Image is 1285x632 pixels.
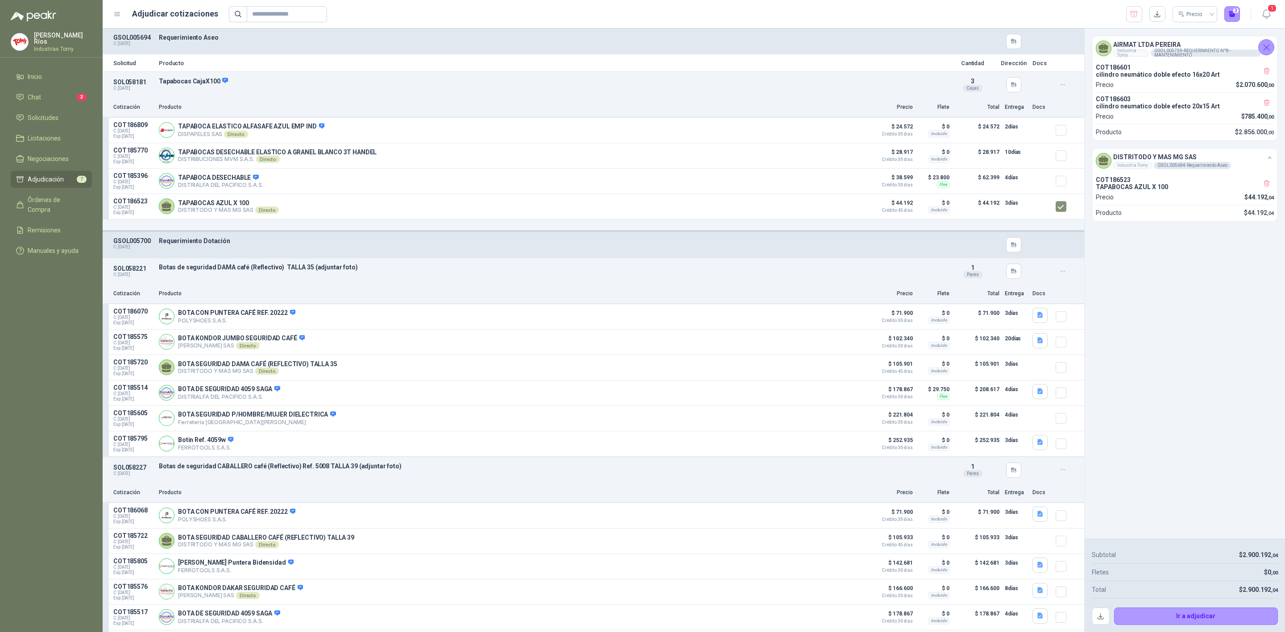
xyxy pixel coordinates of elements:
div: Pares [963,271,982,278]
span: ,04 [1271,587,1278,593]
p: $ 38.599 [868,172,913,187]
span: 1 [971,264,974,271]
p: COT186070 [113,308,153,315]
p: 10 días [1005,147,1027,157]
span: Crédito 45 días [868,208,913,213]
p: BOTA CON PUNTERA CAFÉ REF. 20222 [178,508,295,516]
span: Exp: [DATE] [113,570,153,575]
p: $ 0 [918,198,949,208]
p: TAPABOCA ELASTICO ALFASAFE AZUL EMP IND [178,123,324,131]
p: $ 102.340 [868,333,913,348]
a: Inicio [11,68,92,85]
span: C: [DATE] [113,539,153,545]
button: Ir a adjudicar [1114,607,1278,625]
p: $ 44.192 [955,198,999,215]
a: Chat3 [11,89,92,106]
a: Negociaciones [11,150,92,167]
span: Exp: [DATE] [113,595,153,601]
span: C: [DATE] [113,442,153,447]
p: Precio [868,488,913,497]
img: Company Logo [159,610,174,624]
p: 3 días [1005,198,1027,208]
p: COT185805 [113,558,153,565]
h4: DISTRITODO Y MAS MG SAS [1113,152,1231,162]
span: 1 [971,463,974,470]
p: $ 71.900 [955,507,999,525]
p: COT185720 [113,359,153,366]
div: Incluido [929,368,949,375]
p: $ 24.572 [868,121,913,136]
div: Flex [937,181,949,188]
p: $ 252.935 [868,435,913,450]
span: C: [DATE] [113,514,153,519]
div: Industria Tomy [1113,50,1149,57]
div: Precio [1178,8,1204,21]
p: $ [1236,80,1274,90]
img: Company Logo [159,411,174,425]
p: [PERSON_NAME] SAS [178,342,305,349]
span: Exp: [DATE] [113,134,153,139]
span: Exp: [DATE] [113,447,153,453]
p: Total [955,488,999,497]
p: Requerimiento Aseo [159,34,945,41]
p: $ 28.917 [955,147,999,165]
span: 3 [971,78,974,85]
p: $ 178.867 [868,608,913,624]
span: 2.900.192 [1243,551,1278,558]
p: COT185770 [113,147,153,154]
span: C: [DATE] [113,154,153,159]
span: ,04 [1271,553,1278,558]
p: $ 102.340 [955,333,999,351]
p: $ [1239,585,1278,595]
span: ,00 [1267,114,1274,120]
p: $ 0 [918,333,949,344]
p: POLYSHOES S.A.S. [178,516,295,523]
div: Directo [236,342,260,349]
p: Fletes [1092,567,1109,577]
h4: AIRMAT LTDA PEREIRA [1113,40,1261,50]
p: Precio [1096,192,1114,202]
div: Incluido [929,592,949,599]
span: 2.070.600 [1239,81,1274,88]
p: $ 0 [918,583,949,594]
p: COT186523 [113,198,153,205]
p: Cantidad [950,60,995,66]
div: GSOL005694 - Requerimiento Aseo [1154,162,1231,169]
p: Total [955,103,999,112]
span: 0 [1268,569,1278,576]
p: DISTRIALFA DEL PACIFICO S.A.S. [178,393,280,400]
p: Cotización [113,488,153,497]
p: FERROTOOLS S.A.S. [178,444,233,451]
span: C: [DATE] [113,315,153,320]
p: $ 178.867 [868,384,913,399]
span: 2.856.000 [1239,128,1274,136]
p: $ 71.900 [868,308,913,323]
p: Subtotal [1092,550,1116,560]
span: Crédito 30 días [868,517,913,522]
p: $ 0 [918,532,949,543]
p: COT185575 [113,333,153,340]
span: Órdenes de Compra [28,195,83,215]
p: $ [1239,550,1278,560]
button: 1 [1258,6,1274,22]
p: DISTRITODO Y MAS MG SAS [178,207,279,214]
p: Flete [918,289,949,298]
span: Inicio [28,72,42,82]
p: [PERSON_NAME] Puntera Bidensidad [178,559,294,567]
p: 4 días [1005,384,1027,395]
p: $ 0 [918,147,949,157]
div: Cajas [963,85,982,92]
p: COT185722 [113,532,153,539]
p: 2 días [1005,121,1027,132]
div: Incluido [929,516,949,523]
span: C: [DATE] [113,417,153,422]
h1: Adjudicar cotizaciones [132,8,218,20]
p: [PERSON_NAME] SAS [178,592,303,599]
p: Solicitud [113,60,153,66]
p: Cotización [113,289,153,298]
img: Company Logo [159,335,174,349]
span: Crédito 30 días [868,318,913,323]
span: Crédito 30 días [868,446,913,450]
p: $ 105.901 [868,359,913,374]
p: $ 0 [918,359,949,369]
